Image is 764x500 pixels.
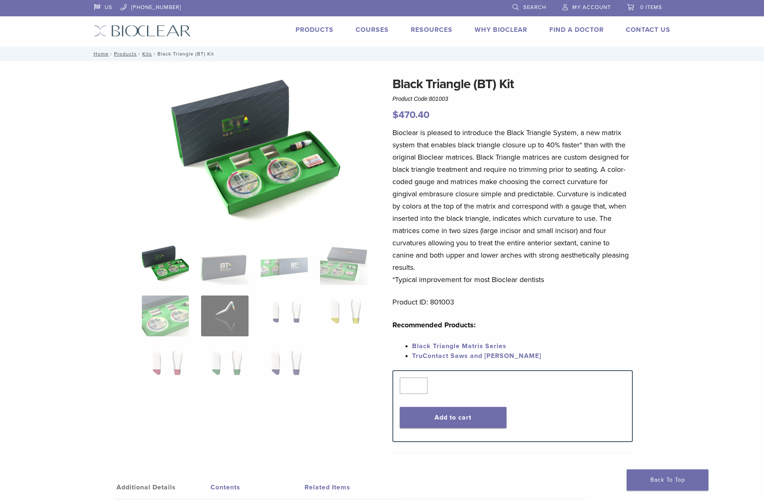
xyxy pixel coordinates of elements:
[305,476,399,499] a: Related Items
[392,296,633,308] p: Product ID: 801003
[142,51,152,57] a: Kits
[572,4,611,11] span: My Account
[626,26,670,34] a: Contact Us
[201,296,248,336] img: Black Triangle (BT) Kit - Image 6
[88,47,677,61] nav: Black Triangle (BT) Kit
[211,476,305,499] a: Contents
[261,347,308,388] img: Black Triangle (BT) Kit - Image 11
[142,74,367,233] img: Intro Black Triangle Kit-6 - Copy
[392,109,430,121] bdi: 470.40
[640,4,662,11] span: 0 items
[137,52,142,56] span: /
[142,347,189,388] img: Black Triangle (BT) Kit - Image 9
[320,244,367,285] img: Black Triangle (BT) Kit - Image 4
[392,109,399,121] span: $
[201,347,248,388] img: Black Triangle (BT) Kit - Image 10
[296,26,334,34] a: Products
[142,296,189,336] img: Black Triangle (BT) Kit - Image 5
[91,51,109,57] a: Home
[201,244,248,285] img: Black Triangle (BT) Kit - Image 2
[109,52,114,56] span: /
[142,244,189,285] img: Intro-Black-Triangle-Kit-6-Copy-e1548792917662-324x324.jpg
[261,296,308,336] img: Black Triangle (BT) Kit - Image 7
[411,26,453,34] a: Resources
[320,296,367,336] img: Black Triangle (BT) Kit - Image 8
[117,476,211,499] a: Additional Details
[412,352,541,360] a: TruContact Saws and [PERSON_NAME]
[429,96,448,102] span: 801003
[392,96,448,102] span: Product Code:
[627,469,708,491] a: Back To Top
[475,26,527,34] a: Why Bioclear
[356,26,389,34] a: Courses
[400,407,506,428] button: Add to cart
[94,25,191,37] img: Bioclear
[392,127,633,286] p: Bioclear is pleased to introduce the Black Triangle System, a new matrix system that enables blac...
[152,52,157,56] span: /
[523,4,546,11] span: Search
[392,320,476,329] strong: Recommended Products:
[392,74,633,94] h1: Black Triangle (BT) Kit
[114,51,137,57] a: Products
[549,26,604,34] a: Find A Doctor
[261,244,308,285] img: Black Triangle (BT) Kit - Image 3
[412,342,506,350] a: Black Triangle Matrix Series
